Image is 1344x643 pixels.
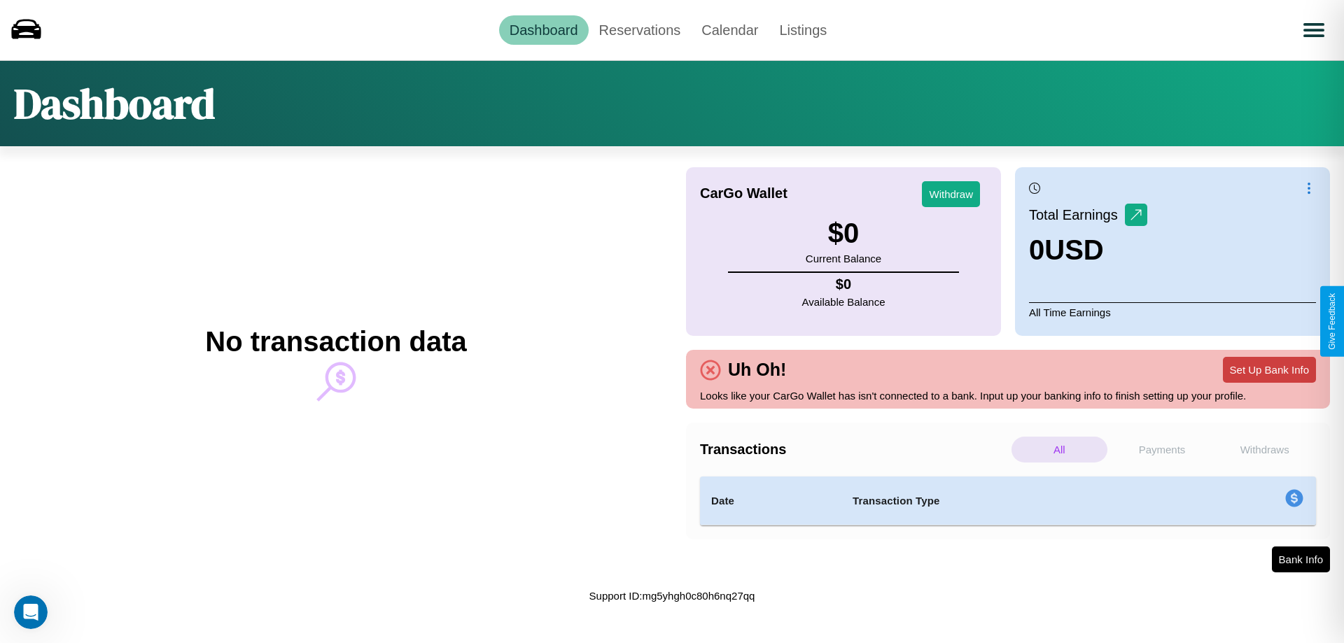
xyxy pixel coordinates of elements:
[806,218,881,249] h3: $ 0
[700,441,1008,458] h4: Transactions
[922,181,980,207] button: Withdraw
[1272,546,1330,572] button: Bank Info
[1327,293,1337,350] div: Give Feedback
[14,75,215,132] h1: Dashboard
[589,15,692,45] a: Reservations
[14,595,48,629] iframe: Intercom live chat
[700,476,1316,525] table: simple table
[1223,357,1316,383] button: Set Up Bank Info
[1217,437,1312,462] p: Withdraws
[1294,10,1333,50] button: Open menu
[1029,302,1316,322] p: All Time Earnings
[1029,234,1147,266] h3: 0 USD
[691,15,769,45] a: Calendar
[1029,202,1125,227] p: Total Earnings
[700,386,1316,405] p: Looks like your CarGo Wallet has isn't connected to a bank. Input up your banking info to finish ...
[1114,437,1210,462] p: Payments
[769,15,837,45] a: Listings
[853,493,1170,509] h4: Transaction Type
[806,249,881,268] p: Current Balance
[802,292,885,311] p: Available Balance
[802,276,885,292] h4: $ 0
[499,15,589,45] a: Dashboard
[721,360,793,380] h4: Uh Oh!
[589,586,755,605] p: Support ID: mg5yhgh0c80h6nq27qq
[1011,437,1107,462] p: All
[205,326,466,358] h2: No transaction data
[711,493,830,509] h4: Date
[700,185,787,202] h4: CarGo Wallet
